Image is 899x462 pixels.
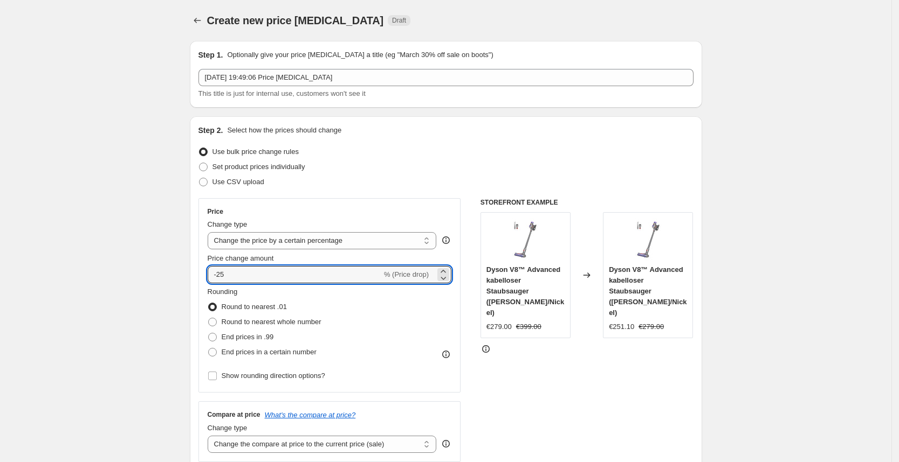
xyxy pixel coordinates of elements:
span: Use bulk price change rules [212,148,299,156]
h2: Step 1. [198,50,223,60]
span: Rounding [208,288,238,296]
div: help [441,235,451,246]
span: End prices in .99 [222,333,274,341]
span: Round to nearest whole number [222,318,321,326]
img: 51u1PrfKc2L_80x.jpg [627,218,670,261]
p: Optionally give your price [MEDICAL_DATA] a title (eg "March 30% off sale on boots") [227,50,493,60]
img: 51u1PrfKc2L_80x.jpg [504,218,547,261]
span: Price change amount [208,254,274,262]
span: Change type [208,424,248,432]
input: 30% off holiday sale [198,69,694,86]
h3: Compare at price [208,410,260,419]
input: -15 [208,266,382,283]
button: What's the compare at price? [265,411,356,419]
span: % (Price drop) [384,270,429,278]
strike: €279.00 [639,321,664,332]
span: Use CSV upload [212,178,264,186]
span: Round to nearest .01 [222,303,287,311]
span: Dyson V8™ Advanced kabelloser Staubsauger ([PERSON_NAME]/Nickel) [486,265,564,317]
h2: Step 2. [198,125,223,136]
div: help [441,438,451,449]
span: Show rounding direction options? [222,372,325,380]
span: Dyson V8™ Advanced kabelloser Staubsauger ([PERSON_NAME]/Nickel) [609,265,687,317]
div: €279.00 [486,321,512,332]
p: Select how the prices should change [227,125,341,136]
span: End prices in a certain number [222,348,317,356]
h3: Price [208,207,223,216]
span: Set product prices individually [212,163,305,171]
span: Change type [208,220,248,228]
span: This title is just for internal use, customers won't see it [198,89,366,97]
button: Price change jobs [190,13,205,28]
span: Create new price [MEDICAL_DATA] [207,15,384,26]
strike: €399.00 [516,321,541,332]
div: €251.10 [609,321,634,332]
span: Draft [392,16,406,25]
h6: STOREFRONT EXAMPLE [481,198,694,207]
